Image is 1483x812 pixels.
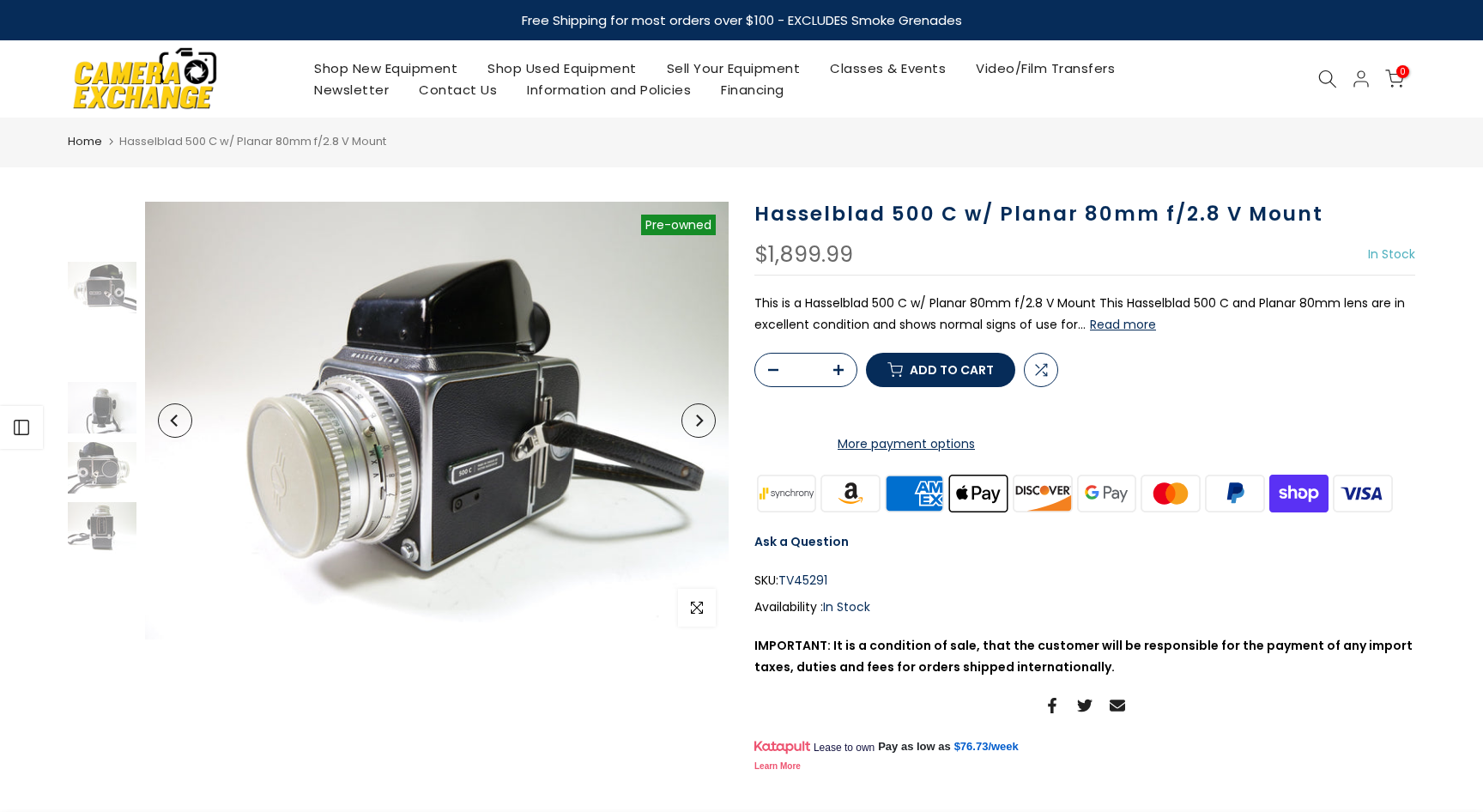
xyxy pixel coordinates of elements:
[145,202,729,639] img: Hasselblad 500 C w/ Planar 80mm f/2.8 V Mount Medium Format Equipment - Medium Format Cameras Has...
[404,79,512,100] a: Contact Us
[522,11,962,29] strong: Free Shipping for most orders over $100 - EXCLUDES Smoke Grenades
[778,570,827,591] span: TV45291
[754,202,1415,227] h1: Hasselblad 500 C w/ Planar 80mm f/2.8 V Mount
[754,570,1415,591] div: SKU:
[1331,472,1395,514] img: visa
[754,293,1415,336] p: This is a Hasselblad 500 C w/ Planar 80mm f/2.8 V Mount This Hasselblad 500 C and Planar 80mm len...
[947,472,1011,514] img: apple pay
[866,353,1015,387] button: Add to cart
[754,761,801,771] a: Learn More
[1396,65,1409,78] span: 0
[651,58,815,79] a: Sell Your Equipment
[68,442,136,494] img: Hasselblad 500 C w/ Planar 80mm f/2.8 V Mount Medium Format Equipment - Medium Format Cameras Has...
[815,58,961,79] a: Classes & Events
[754,244,853,266] div: $1,899.99
[1011,472,1075,514] img: discover
[68,382,136,433] img: Hasselblad 500 C w/ Planar 80mm f/2.8 V Mount Medium Format Equipment - Medium Format Cameras Has...
[1368,245,1415,263] span: In Stock
[754,433,1058,455] a: More payment options
[954,739,1019,754] a: $76.73/week
[961,58,1130,79] a: Video/Film Transfers
[119,133,386,149] span: Hasselblad 500 C w/ Planar 80mm f/2.8 V Mount
[512,79,706,100] a: Information and Policies
[706,79,800,100] a: Financing
[1385,70,1404,88] a: 0
[1110,695,1125,716] a: Share on Email
[1044,695,1060,716] a: Share on Facebook
[473,58,652,79] a: Shop Used Equipment
[1203,472,1268,514] img: paypal
[1267,472,1331,514] img: shopify pay
[300,58,473,79] a: Shop New Equipment
[754,533,849,550] a: Ask a Question
[68,502,136,554] img: Hasselblad 500 C w/ Planar 80mm f/2.8 V Mount Medium Format Equipment - Medium Format Cameras Has...
[1074,472,1139,514] img: google pay
[158,403,192,438] button: Previous
[754,637,1413,676] strong: IMPORTANT: It is a condition of sale, that the customer will be responsible for the payment of an...
[754,472,819,514] img: synchrony
[814,741,875,754] span: Lease to own
[681,403,716,438] button: Next
[68,133,102,150] a: Home
[68,262,136,313] img: Hasselblad 500 C w/ Planar 80mm f/2.8 V Mount Medium Format Equipment - Medium Format Cameras Has...
[882,472,947,514] img: american express
[819,472,883,514] img: amazon payments
[910,364,994,376] span: Add to cart
[878,739,951,754] span: Pay as low as
[1077,695,1093,716] a: Share on Twitter
[1139,472,1203,514] img: master
[754,597,1415,618] div: Availability :
[1090,317,1156,332] button: Read more
[823,598,870,615] span: In Stock
[300,79,404,100] a: Newsletter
